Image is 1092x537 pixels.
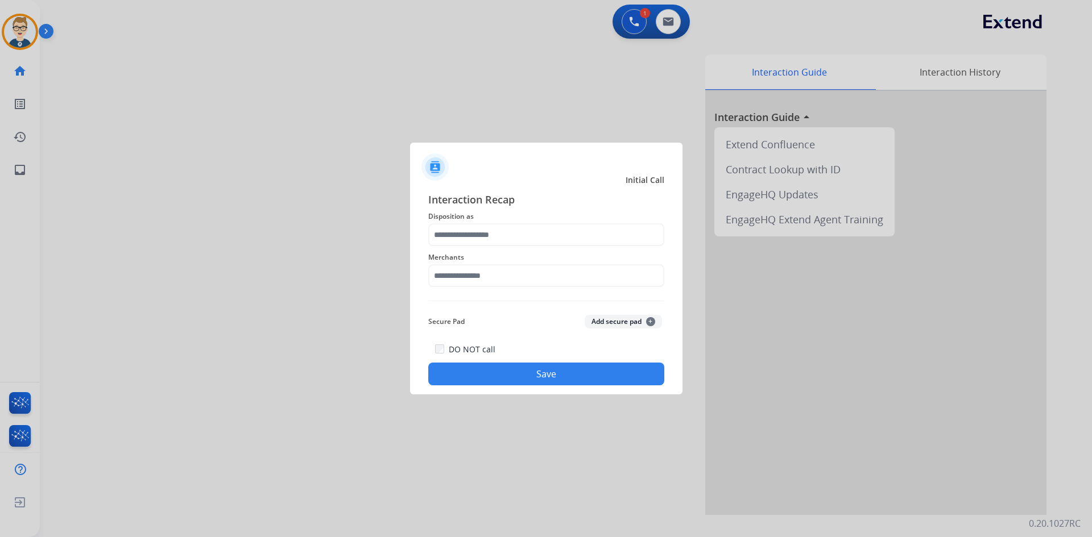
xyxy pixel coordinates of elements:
[585,315,662,328] button: Add secure pad+
[428,251,664,264] span: Merchants
[1029,517,1081,530] p: 0.20.1027RC
[646,317,655,326] span: +
[449,344,495,355] label: DO NOT call
[428,210,664,223] span: Disposition as
[626,174,664,186] span: Initial Call
[428,315,465,328] span: Secure Pad
[428,363,664,385] button: Save
[421,153,449,181] img: contactIcon
[428,192,664,210] span: Interaction Recap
